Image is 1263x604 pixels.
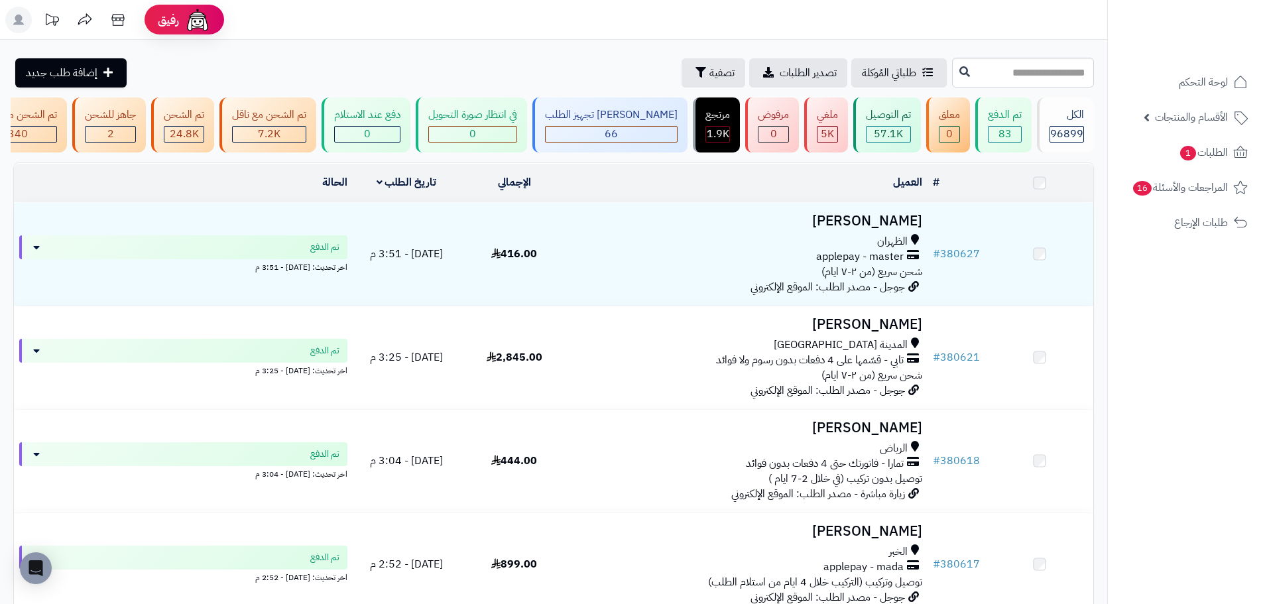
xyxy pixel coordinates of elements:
a: جاهز للشحن 2 [70,97,149,152]
div: Open Intercom Messenger [20,552,52,584]
span: applepay - mada [823,560,904,575]
span: 0 [364,126,371,142]
a: [PERSON_NAME] تجهيز الطلب 66 [530,97,690,152]
span: 7.2K [258,126,280,142]
h3: [PERSON_NAME] [573,317,922,332]
span: شحن سريع (من ٢-٧ ايام) [821,367,922,383]
div: الكل [1050,107,1084,123]
span: applepay - master [816,249,904,265]
span: 2,845.00 [487,349,542,365]
div: 57117 [867,127,910,142]
a: #380618 [933,453,980,469]
span: [DATE] - 3:25 م [370,349,443,365]
div: 1851 [706,127,729,142]
span: 83 [998,126,1012,142]
span: 96899 [1050,126,1083,142]
div: 2 [86,127,135,142]
a: طلباتي المُوكلة [851,58,947,88]
a: #380621 [933,349,980,365]
a: العميل [893,174,922,190]
span: الطلبات [1179,143,1228,162]
span: تصفية [709,65,735,81]
span: 16 [1132,180,1153,196]
div: 66 [546,127,677,142]
span: تم الدفع [310,344,339,357]
span: شحن سريع (من ٢-٧ ايام) [821,264,922,280]
button: تصفية [682,58,745,88]
span: لوحة التحكم [1179,73,1228,91]
span: [DATE] - 3:51 م [370,246,443,262]
span: 0 [469,126,476,142]
span: جوجل - مصدر الطلب: الموقع الإلكتروني [751,383,905,398]
div: في انتظار صورة التحويل [428,107,517,123]
span: [DATE] - 3:04 م [370,453,443,469]
a: تم الشحن 24.8K [149,97,217,152]
div: [PERSON_NAME] تجهيز الطلب [545,107,678,123]
span: تابي - قسّمها على 4 دفعات بدون رسوم ولا فوائد [716,353,904,368]
span: رفيق [158,12,179,28]
span: 0 [946,126,953,142]
a: الإجمالي [498,174,531,190]
div: اخر تحديث: [DATE] - 3:51 م [19,259,347,273]
a: الطلبات1 [1116,137,1255,168]
a: ملغي 5K [802,97,851,152]
span: 340 [8,126,28,142]
span: إضافة طلب جديد [26,65,97,81]
div: اخر تحديث: [DATE] - 2:52 م [19,570,347,583]
div: 0 [758,127,788,142]
span: 2 [107,126,114,142]
span: طلبات الإرجاع [1174,213,1228,232]
div: 0 [335,127,400,142]
span: 899.00 [491,556,537,572]
span: [DATE] - 2:52 م [370,556,443,572]
a: الكل96899 [1034,97,1097,152]
h3: [PERSON_NAME] [573,213,922,229]
div: تم التوصيل [866,107,911,123]
span: توصيل وتركيب (التركيب خلال 4 ايام من استلام الطلب) [708,574,922,590]
span: توصيل بدون تركيب (في خلال 2-7 ايام ) [768,471,922,487]
span: # [933,349,940,365]
a: # [933,174,939,190]
a: تاريخ الطلب [377,174,437,190]
span: الخبر [889,544,908,560]
span: تصدير الطلبات [780,65,837,81]
img: logo-2.png [1173,13,1250,41]
a: معلق 0 [924,97,973,152]
div: مرتجع [705,107,730,123]
span: الرياض [880,441,908,456]
span: طلباتي المُوكلة [862,65,916,81]
span: 0 [770,126,777,142]
span: المدينة [GEOGRAPHIC_DATA] [774,337,908,353]
a: طلبات الإرجاع [1116,207,1255,239]
span: زيارة مباشرة - مصدر الطلب: الموقع الإلكتروني [731,486,905,502]
a: تم التوصيل 57.1K [851,97,924,152]
a: دفع عند الاستلام 0 [319,97,413,152]
span: 1.9K [707,126,729,142]
div: دفع عند الاستلام [334,107,400,123]
span: 1 [1179,145,1197,161]
a: مرتجع 1.9K [690,97,743,152]
a: مرفوض 0 [743,97,802,152]
span: تم الدفع [310,551,339,564]
div: 0 [429,127,516,142]
h3: [PERSON_NAME] [573,524,922,539]
div: ملغي [817,107,838,123]
a: تم الدفع 83 [973,97,1034,152]
span: 416.00 [491,246,537,262]
div: 83 [989,127,1021,142]
div: 7222 [233,127,306,142]
span: تم الدفع [310,448,339,461]
div: تم الدفع [988,107,1022,123]
span: الأقسام والمنتجات [1155,108,1228,127]
span: 5K [821,126,834,142]
span: # [933,246,940,262]
span: جوجل - مصدر الطلب: الموقع الإلكتروني [751,279,905,295]
span: المراجعات والأسئلة [1132,178,1228,197]
a: #380617 [933,556,980,572]
a: لوحة التحكم [1116,66,1255,98]
div: 0 [939,127,959,142]
div: اخر تحديث: [DATE] - 3:04 م [19,466,347,480]
span: تمارا - فاتورتك حتى 4 دفعات بدون فوائد [746,456,904,471]
div: مرفوض [758,107,789,123]
div: تم الشحن [164,107,204,123]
